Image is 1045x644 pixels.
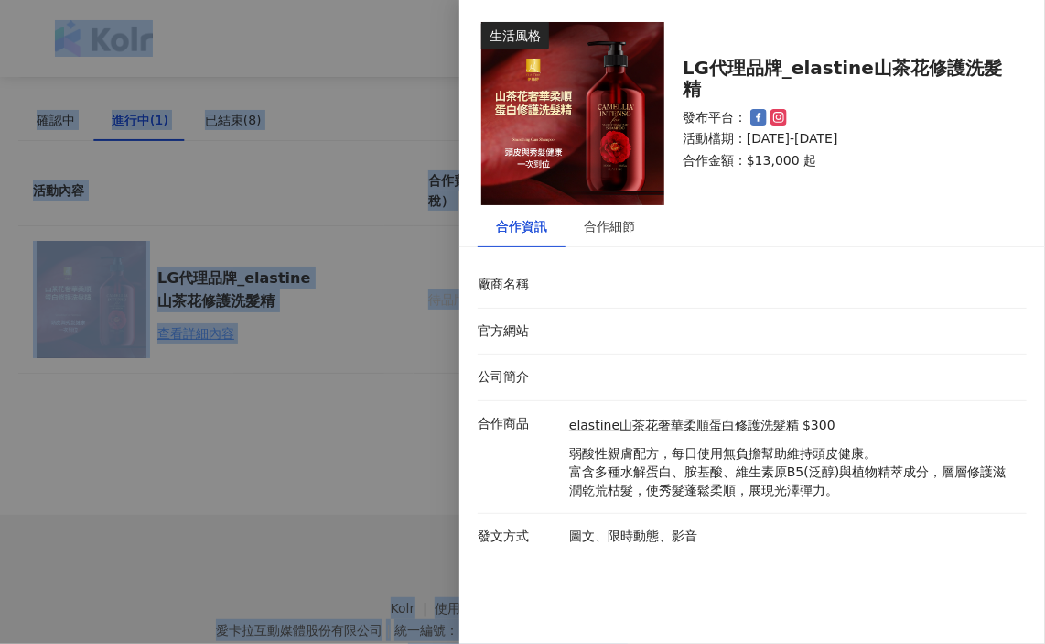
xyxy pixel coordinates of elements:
p: 合作金額： $13,000 起 [683,152,1005,170]
p: 圖文、限時動態、影音 [569,528,1018,546]
div: 合作資訊 [496,216,547,236]
p: 發布平台： [683,109,747,127]
div: 合作細節 [584,216,635,236]
div: 生活風格 [481,22,549,49]
p: 弱酸性親膚配方，每日使用無負擔幫助維持頭皮健康。 富含多種水解蛋白、胺基酸、維生素原B5(泛醇)與植物精萃成分，層層修護滋潤乾荒枯髮，使秀髮蓬鬆柔順，展現光澤彈力。 [569,445,1018,499]
a: elastine山茶花奢華柔順蛋白修護洗髮精 [569,417,799,435]
p: 發文方式 [478,528,560,546]
img: elastine山茶花奢華柔順蛋白修護洗髮精 [481,22,664,205]
p: 合作商品 [478,415,560,433]
p: 廠商名稱 [478,276,560,294]
p: 活動檔期：[DATE]-[DATE] [683,130,1005,148]
p: 公司簡介 [478,368,560,387]
p: $300 [803,417,835,435]
p: 官方網站 [478,322,560,341]
div: LG代理品牌_elastine山茶花修護洗髮精 [683,58,1005,100]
